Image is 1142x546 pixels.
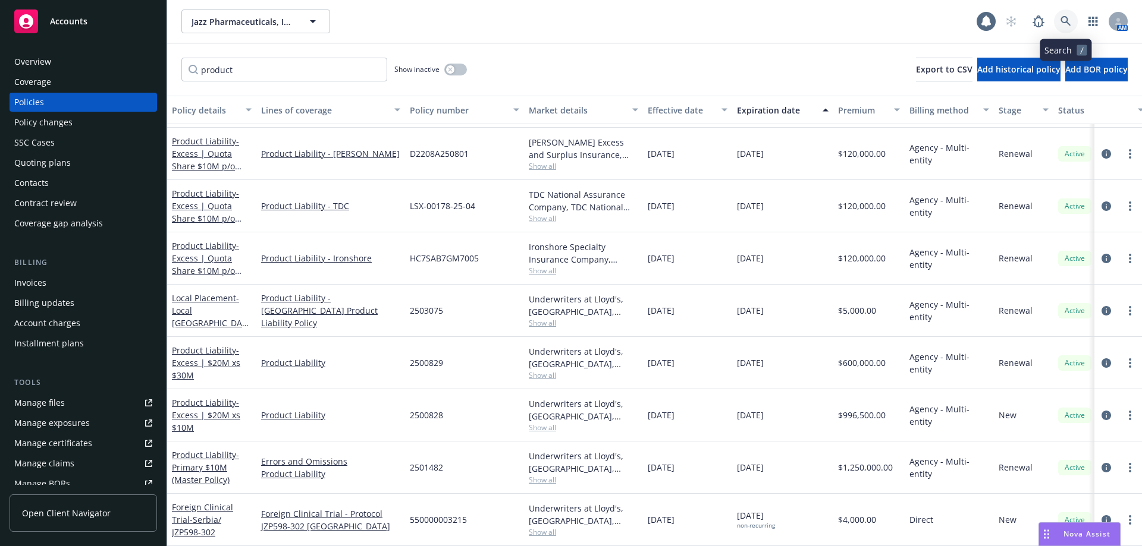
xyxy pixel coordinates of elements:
[1099,513,1113,527] a: circleInformation
[737,356,764,369] span: [DATE]
[909,141,989,166] span: Agency - Multi-entity
[405,96,524,124] button: Policy number
[261,409,400,421] a: Product Liability
[916,58,972,81] button: Export to CSV
[909,403,989,428] span: Agency - Multi-entity
[1063,515,1087,525] span: Active
[529,104,625,116] div: Market details
[172,240,239,289] a: Product Liability
[261,104,387,116] div: Lines of coverage
[529,241,638,266] div: Ironshore Specialty Insurance Company, Ironshore (Liberty Mutual)
[999,200,1033,212] span: Renewal
[909,351,989,375] span: Agency - Multi-entity
[172,501,233,538] a: Foreign Clinical Trial
[261,252,400,264] a: Product Liability - Ironshore
[261,292,400,329] a: Product Liability - [GEOGRAPHIC_DATA] Product Liability Policy
[1063,462,1087,473] span: Active
[737,104,815,116] div: Expiration date
[14,414,90,433] div: Manage exposures
[1063,201,1087,212] span: Active
[10,93,157,112] a: Policies
[14,273,46,292] div: Invoices
[410,304,443,317] span: 2503075
[999,356,1033,369] span: Renewal
[14,214,103,233] div: Coverage gap analysis
[14,72,51,91] div: Coverage
[1065,58,1128,81] button: Add BOR policy
[529,136,638,161] div: [PERSON_NAME] Excess and Surplus Insurance, Inc., [PERSON_NAME] Group
[1099,251,1113,266] a: circleInformation
[529,318,638,328] span: Show all
[10,153,157,172] a: Quoting plans
[261,356,400,369] a: Product Liability
[10,454,157,473] a: Manage claims
[10,257,157,269] div: Billing
[1063,529,1110,539] span: Nova Assist
[10,414,157,433] a: Manage exposures
[14,93,44,112] div: Policies
[1123,460,1137,475] a: more
[909,104,976,116] div: Billing method
[14,52,51,71] div: Overview
[999,513,1016,526] span: New
[648,461,674,474] span: [DATE]
[905,96,994,124] button: Billing method
[1123,513,1137,527] a: more
[10,474,157,493] a: Manage BORs
[977,64,1061,75] span: Add historical policy
[172,449,239,485] a: Product Liability
[410,104,506,116] div: Policy number
[50,17,87,26] span: Accounts
[172,104,239,116] div: Policy details
[529,293,638,318] div: Underwriters at Lloyd's, [GEOGRAPHIC_DATA], [PERSON_NAME] of [GEOGRAPHIC_DATA], Clinical Trials I...
[256,96,405,124] button: Lines of coverage
[909,194,989,219] span: Agency - Multi-entity
[529,475,638,485] span: Show all
[999,10,1023,33] a: Start snowing
[1039,522,1121,546] button: Nova Assist
[10,393,157,412] a: Manage files
[172,514,221,538] span: - Serbia/ JZP598-302
[1081,10,1105,33] a: Switch app
[172,449,239,485] span: - Primary $10M (Master Policy)
[529,527,638,537] span: Show all
[529,422,638,433] span: Show all
[909,246,989,271] span: Agency - Multi-entity
[14,474,70,493] div: Manage BORs
[648,104,714,116] div: Effective date
[261,147,400,160] a: Product Liability - [PERSON_NAME]
[994,96,1053,124] button: Stage
[838,356,886,369] span: $600,000.00
[643,96,732,124] button: Effective date
[10,434,157,453] a: Manage certificates
[172,345,240,381] a: Product Liability
[172,397,240,433] a: Product Liability
[14,113,73,132] div: Policy changes
[648,252,674,264] span: [DATE]
[10,72,157,91] a: Coverage
[10,273,157,292] a: Invoices
[14,153,71,172] div: Quoting plans
[1099,460,1113,475] a: circleInformation
[838,304,876,317] span: $5,000.00
[14,293,74,313] div: Billing updates
[261,200,400,212] a: Product Liability - TDC
[732,96,833,124] button: Expiration date
[172,292,249,354] span: - Local [GEOGRAPHIC_DATA] Product Liability - $10M
[529,161,638,171] span: Show all
[1099,147,1113,161] a: circleInformation
[10,334,157,353] a: Installment plans
[14,454,74,473] div: Manage claims
[1123,356,1137,370] a: more
[1063,358,1087,368] span: Active
[1123,199,1137,213] a: more
[1123,251,1137,266] a: more
[10,173,157,192] a: Contacts
[999,409,1016,421] span: New
[1123,147,1137,161] a: more
[529,450,638,475] div: Underwriters at Lloyd's, [GEOGRAPHIC_DATA], [PERSON_NAME] of [GEOGRAPHIC_DATA], Clinical Trials I...
[1099,304,1113,318] a: circleInformation
[1058,104,1131,116] div: Status
[737,147,764,160] span: [DATE]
